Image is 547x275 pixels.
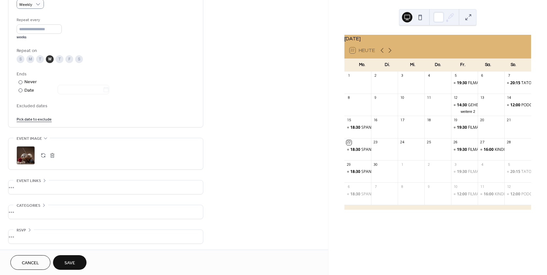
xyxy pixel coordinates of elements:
div: 25 [426,140,431,145]
div: 12 [506,184,511,189]
div: 19 [453,118,458,123]
span: 19:30 [457,80,468,86]
div: S [75,55,83,63]
div: FILMABEND: WILDE MAUS [451,125,478,130]
div: FILMABEND: ES IST NUR EINE PHASE, HASE [451,169,478,175]
div: 2 [373,73,378,78]
div: FILMABEND: ES IST NUR EINE PHASE, HASE [468,169,547,175]
div: 12 [453,96,458,100]
div: 2 [426,162,431,167]
div: 11 [426,96,431,100]
div: 26 [453,140,458,145]
div: 13 [480,96,485,100]
div: TATORT: GEMEINSAM SEHEN - GEMEINSAM ERMITTELN [504,80,531,86]
div: SPANISCH A1 AB LEKTION 1 [361,191,412,197]
div: 5 [453,73,458,78]
div: KINDERKINO [478,191,504,197]
div: Fr. [450,59,475,72]
span: 12:00 [457,191,468,197]
span: Categories [17,202,40,209]
div: 17 [400,118,405,123]
div: 29 [346,162,351,167]
span: 18:30 [350,147,361,152]
div: 8 [346,96,351,100]
div: 3 [453,162,458,167]
span: 19:30 [457,125,468,130]
div: ••• [8,180,203,194]
span: 14:30 [457,102,468,108]
div: Repeat every [17,17,60,23]
div: FILMABEND: KUNDSCHAFTER DES FRIEDENS 2 [451,191,478,197]
div: Do. [425,59,450,72]
div: F [65,55,73,63]
div: Mo. [350,59,375,72]
div: Sa. [475,59,500,72]
div: GEHEISCHNISTAG: PAULETTE- EIN NEUER DEALER IST IN DER STADT [451,102,478,108]
div: 1 [400,162,405,167]
div: SPANISCH A1 AB LEKTION 1 [344,147,371,152]
div: Repeat on [17,47,193,54]
div: 6 [346,184,351,189]
div: [DATE] [344,35,531,43]
div: KINDERKINO [478,147,504,152]
div: 30 [373,162,378,167]
div: 20 [480,118,485,123]
div: 5 [506,162,511,167]
button: Cancel [10,255,50,270]
div: 23 [373,140,378,145]
div: FILMABEND: DIE SCHÖNSTE ZEIT UNSERES LEBENS [451,80,478,86]
div: TATORT: GEMEINSAM SEHEN - GEMEINSAM ERMITTELN [504,169,531,175]
div: ; [17,146,35,164]
div: Ends [17,71,193,78]
div: So. [501,59,526,72]
span: 19:30 [457,147,468,152]
div: T [56,55,63,63]
div: SPANISCH A1 AB LEKTION 1 [344,125,371,130]
button: weitere 2 [458,108,478,114]
div: T [36,55,44,63]
div: 21 [506,118,511,123]
span: Weekly [19,1,32,8]
div: 9 [373,96,378,100]
div: PODCAST LIVE [504,102,531,108]
div: S [17,55,24,63]
div: 8 [400,184,405,189]
div: 27 [480,140,485,145]
div: SPANISCH A1 AB LEKTION 1 [344,191,371,197]
span: 16:00 [484,147,495,152]
div: 4 [426,73,431,78]
div: 10 [400,96,405,100]
div: 18 [426,118,431,123]
span: Excluded dates [17,103,195,110]
div: ••• [8,205,203,219]
div: W [46,55,54,63]
div: 1 [346,73,351,78]
div: 24 [400,140,405,145]
div: SPANISCH A1 AB LEKTION 1 [361,169,412,175]
div: 14 [506,96,511,100]
span: Event image [17,135,42,142]
span: Cancel [22,260,39,267]
div: M [26,55,34,63]
div: 28 [506,140,511,145]
span: 18:30 [350,169,361,175]
div: PODCAST LIVE [504,191,531,197]
span: 19:30 [457,169,468,175]
div: FILMABEND: WENN DER HERBST NAHT [451,147,478,152]
div: ••• [8,230,203,243]
div: 11 [480,184,485,189]
span: 16:00 [484,191,495,197]
div: Never [24,79,37,85]
div: Date [24,87,109,94]
div: 7 [373,184,378,189]
button: Save [53,255,87,270]
span: 12:00 [510,191,521,197]
div: 16 [373,118,378,123]
div: FILMABEND: WILDE MAUS [468,125,516,130]
span: 18:30 [350,191,361,197]
div: Mi. [400,59,425,72]
div: KINDERKINO [495,191,517,197]
div: SPANISCH A1 AB LEKTION 1 [361,147,412,152]
div: 7 [506,73,511,78]
div: 22 [346,140,351,145]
